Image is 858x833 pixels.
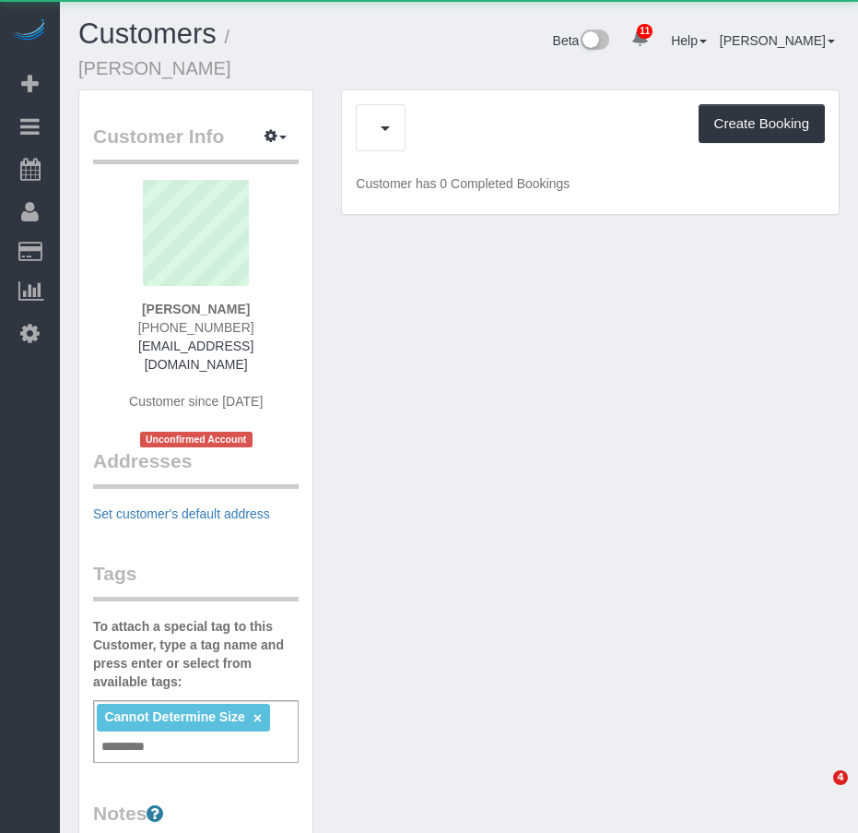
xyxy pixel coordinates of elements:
[138,339,253,372] a: [EMAIL_ADDRESS][DOMAIN_NAME]
[671,33,707,48] a: Help
[104,709,244,724] span: Cannot Determine Size
[699,104,825,143] button: Create Booking
[253,710,262,726] a: ×
[11,18,48,44] img: Automaid Logo
[140,432,253,447] span: Unconfirmed Account
[129,394,263,409] span: Customer since [DATE]
[553,33,610,48] a: Beta
[637,24,652,39] span: 11
[138,320,254,335] span: [PHONE_NUMBER]
[622,18,658,59] a: 11
[78,18,217,50] a: Customers
[142,302,250,316] strong: [PERSON_NAME]
[93,617,299,691] label: To attach a special tag to this Customer, type a tag name and press enter or select from availabl...
[93,506,270,521] a: Set customer's default address
[356,174,825,193] p: Customer has 0 Completed Bookings
[795,770,840,815] iframe: Intercom live chat
[833,770,848,785] span: 4
[93,123,299,164] legend: Customer Info
[579,30,609,54] img: New interface
[720,33,835,48] a: [PERSON_NAME]
[93,560,299,601] legend: Tags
